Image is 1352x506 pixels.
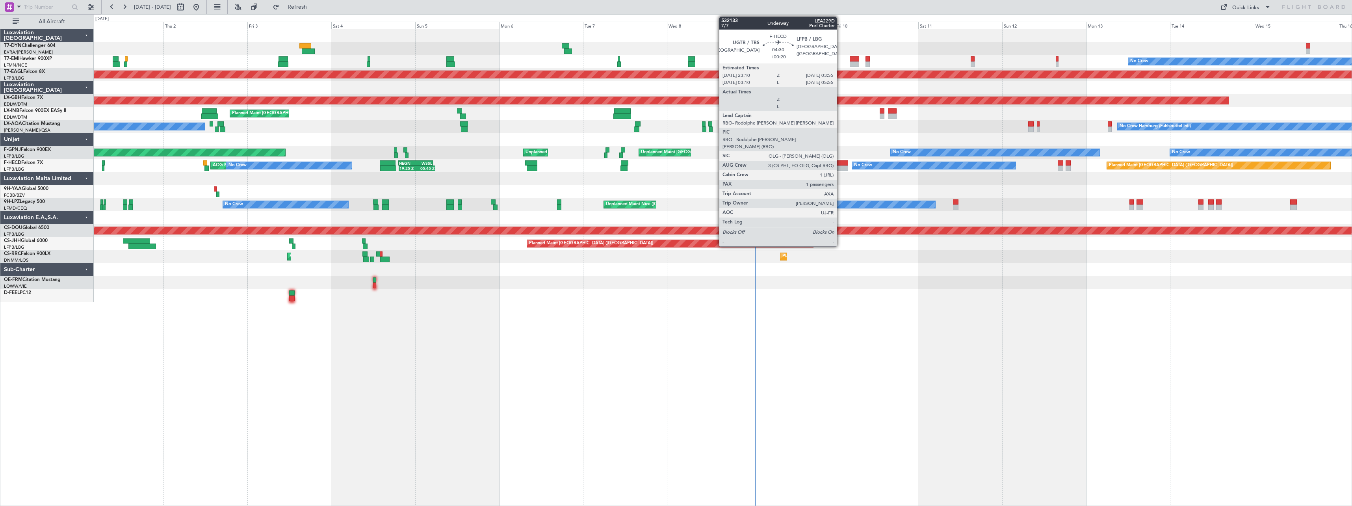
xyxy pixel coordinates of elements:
div: Unplanned Maint Nice ([GEOGRAPHIC_DATA]) [606,199,699,210]
div: Wed 15 [1254,22,1338,29]
a: LFPB/LBG [4,153,24,159]
div: WSSL [416,161,432,166]
a: LX-GBHFalcon 7X [4,95,43,100]
div: No Crew [225,199,243,210]
div: Planned Maint Lagos ([PERSON_NAME]) [782,251,864,262]
div: Sun 12 [1002,22,1086,29]
a: T7-EMIHawker 900XP [4,56,52,61]
a: 9H-YAAGlobal 5000 [4,186,48,191]
a: CS-RRCFalcon 900LX [4,251,50,256]
span: 9H-YAA [4,186,22,191]
div: Quick Links [1232,4,1259,12]
a: LFPB/LBG [4,166,24,172]
div: 19:25 Z [399,166,417,171]
div: Tue 14 [1170,22,1254,29]
span: F-HECD [4,160,21,165]
span: LX-INB [4,108,19,113]
button: All Aircraft [9,15,85,28]
div: AOG Maint Paris ([GEOGRAPHIC_DATA]) [213,160,295,171]
a: T7-DYNChallenger 604 [4,43,56,48]
div: Thu 9 [751,22,835,29]
div: Sun 5 [415,22,499,29]
div: No Crew [893,147,911,158]
div: [DATE] [95,16,109,22]
div: Tue 7 [583,22,667,29]
span: F-GPNJ [4,147,21,152]
a: LFMD/CEQ [4,205,27,211]
a: [PERSON_NAME]/QSA [4,127,50,133]
div: Thu 2 [163,22,247,29]
a: DNMM/LOS [4,257,28,263]
button: Quick Links [1216,1,1275,13]
span: LX-GBH [4,95,21,100]
div: Unplanned Maint [GEOGRAPHIC_DATA] ([GEOGRAPHIC_DATA]) [641,147,771,158]
div: Mon 13 [1086,22,1170,29]
div: Planned Maint [GEOGRAPHIC_DATA] [232,108,307,119]
span: OE-FRM [4,277,22,282]
span: LX-AOA [4,121,22,126]
div: No Crew [812,199,830,210]
div: Sat 4 [331,22,415,29]
span: T7-DYN [4,43,22,48]
div: No Crew [854,160,872,171]
a: D-FEELPC12 [4,290,31,295]
a: CS-JHHGlobal 6000 [4,238,48,243]
a: LFPB/LBG [4,244,24,250]
a: LFPB/LBG [4,231,24,237]
div: Mon 6 [499,22,583,29]
span: D-FEEL [4,290,20,295]
div: Planned Maint Lagos ([PERSON_NAME]) [290,251,371,262]
div: Wed 1 [80,22,163,29]
div: Unplanned Maint [GEOGRAPHIC_DATA] ([GEOGRAPHIC_DATA]) [526,147,655,158]
a: T7-EAGLFalcon 8X [4,69,45,74]
div: No Crew [228,160,247,171]
button: Refresh [269,1,316,13]
span: T7-EAGL [4,69,23,74]
span: T7-EMI [4,56,19,61]
a: EDLW/DTM [4,101,27,107]
span: Refresh [281,4,314,10]
div: Wed 8 [667,22,751,29]
div: No Crew Hamburg (Fuhlsbuttel Intl) [1120,121,1191,132]
a: LOWW/VIE [4,283,27,289]
input: Trip Number [24,1,69,13]
a: LX-AOACitation Mustang [4,121,60,126]
span: [DATE] - [DATE] [134,4,171,11]
a: EDLW/DTM [4,114,27,120]
div: No Crew [1172,147,1190,158]
div: Fri 10 [835,22,919,29]
div: Sat 11 [918,22,1002,29]
a: LFMN/NCE [4,62,27,68]
div: 05:45 Z [417,166,434,171]
span: CS-JHH [4,238,21,243]
span: 9H-LPZ [4,199,20,204]
a: F-GPNJFalcon 900EX [4,147,51,152]
a: LX-INBFalcon 900EX EASy II [4,108,66,113]
a: EVRA/[PERSON_NAME] [4,49,53,55]
span: CS-RRC [4,251,21,256]
a: F-HECDFalcon 7X [4,160,43,165]
div: Planned Maint [GEOGRAPHIC_DATA] ([GEOGRAPHIC_DATA]) [1109,160,1233,171]
a: LFPB/LBG [4,75,24,81]
div: No Crew [1130,56,1148,67]
a: FCBB/BZV [4,192,25,198]
a: CS-DOUGlobal 6500 [4,225,49,230]
a: OE-FRMCitation Mustang [4,277,61,282]
a: 9H-LPZLegacy 500 [4,199,45,204]
span: CS-DOU [4,225,22,230]
div: Planned Maint [GEOGRAPHIC_DATA] ([GEOGRAPHIC_DATA]) [529,238,653,249]
div: Fri 3 [247,22,331,29]
div: HEGN [399,161,416,166]
span: All Aircraft [20,19,83,24]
